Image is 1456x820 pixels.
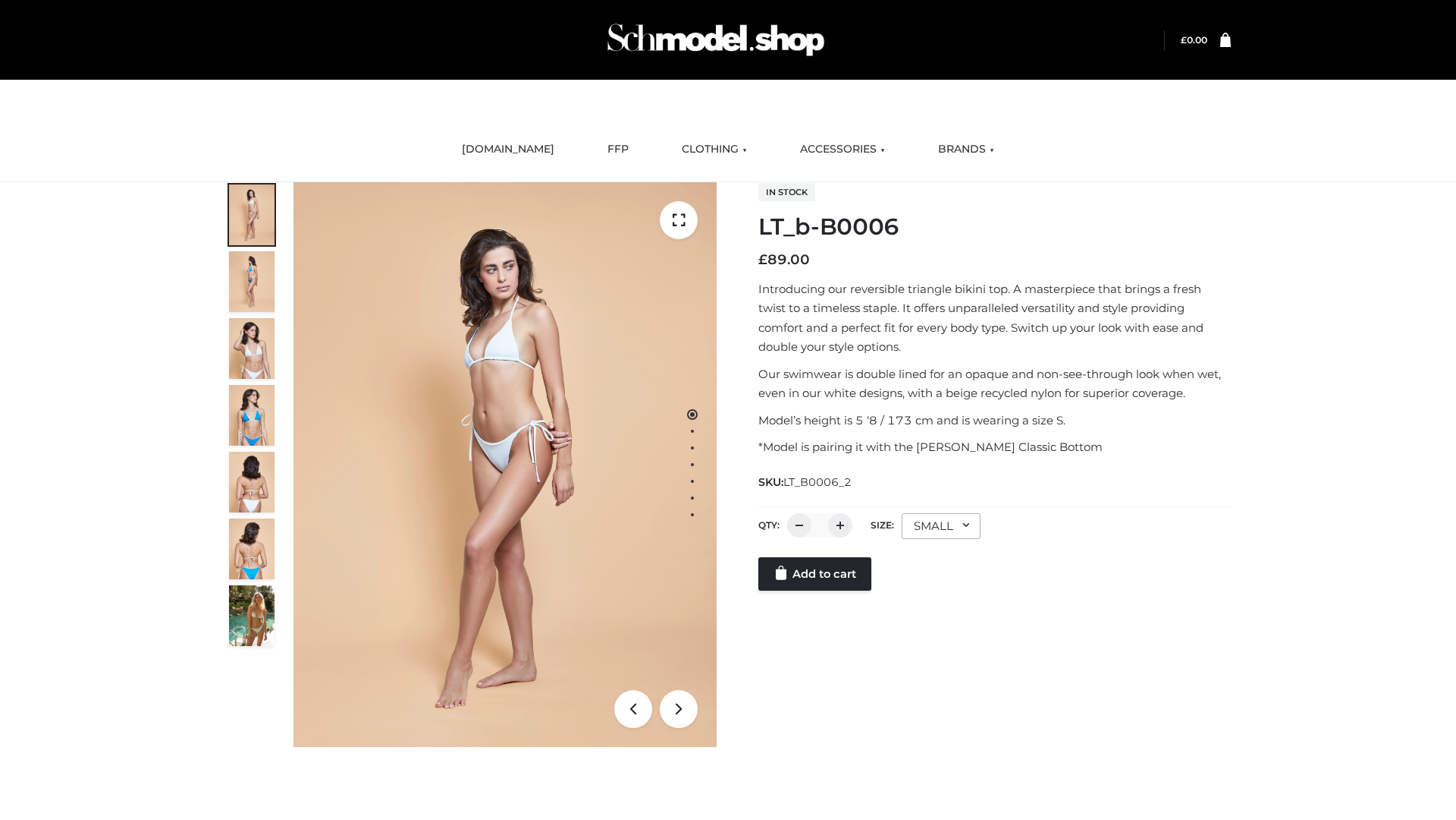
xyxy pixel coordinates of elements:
[450,133,566,166] a: [DOMAIN_NAME]
[1181,34,1207,46] a: £0.00
[596,133,640,166] a: FFP
[758,557,871,591] a: Add to cart
[758,411,1231,430] p: Model’s height is 5 ‘8 / 173 cm and is wearing a size S.
[758,519,780,531] label: QTY:
[758,473,853,491] span: SKU:
[758,437,1231,457] p: *Model is pairing it with the [PERSON_NAME] Classic Bottom
[229,385,275,446] img: ArielClassicBikiniTop_CloudNine_AzureSky_OW114ECO_4-scaled.jpg
[758,213,1231,241] h1: LT_b-B0006
[927,133,1006,166] a: BRANDS
[1181,34,1207,46] bdi: 0.00
[602,10,830,70] img: Schmodel Admin 964
[789,133,896,166] a: ACCESSORIES
[1181,34,1187,46] span: £
[758,183,815,201] span: In stock
[229,452,275,512] img: ArielClassicBikiniTop_CloudNine_AzureSky_OW114ECO_7-scaled.jpg
[871,519,894,531] label: Size:
[758,279,1231,357] p: Introducing our reversible triangle bikini top. A masterpiece that brings a fresh twist to a time...
[758,251,810,268] bdi: 89.00
[670,133,758,166] a: CLOTHING
[229,251,275,312] img: ArielClassicBikiniTop_CloudNine_AzureSky_OW114ECO_2-scaled.jpg
[229,184,275,245] img: ArielClassicBikiniTop_CloudNine_AzureSky_OW114ECO_1-scaled.jpg
[229,519,275,579] img: ArielClassicBikiniTop_CloudNine_AzureSky_OW114ECO_8-scaled.jpg
[229,318,275,379] img: ArielClassicBikiniTop_CloudNine_AzureSky_OW114ECO_3-scaled.jpg
[758,364,1231,403] p: Our swimwear is double lined for an opaque and non-see-through look when wet, even in our white d...
[758,251,767,268] span: £
[229,585,275,646] img: Arieltop_CloudNine_AzureSky2.jpg
[783,475,852,489] span: LT_B0006_2
[902,513,981,539] div: SMALL
[293,182,717,747] img: LT_b-B0006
